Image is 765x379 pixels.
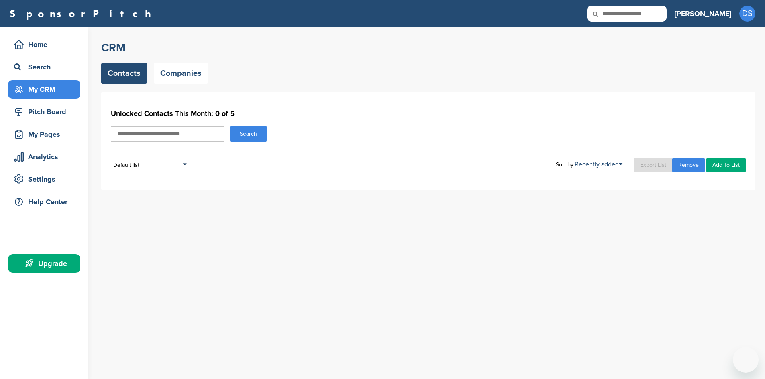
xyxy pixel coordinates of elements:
[12,127,80,142] div: My Pages
[8,80,80,99] a: My CRM
[575,160,622,168] a: Recently added
[12,256,80,271] div: Upgrade
[8,125,80,144] a: My Pages
[101,41,755,55] h2: CRM
[672,158,705,172] a: Remove
[10,8,156,19] a: SponsorPitch
[8,148,80,166] a: Analytics
[12,195,80,209] div: Help Center
[739,6,755,22] span: DS
[706,158,746,172] a: Add To List
[12,60,80,74] div: Search
[12,37,80,52] div: Home
[101,63,147,84] a: Contacts
[12,82,80,97] div: My CRM
[12,105,80,119] div: Pitch Board
[556,161,622,168] div: Sort by:
[230,126,267,142] button: Search
[634,158,672,172] a: Export List
[12,172,80,186] div: Settings
[12,150,80,164] div: Analytics
[675,8,731,19] h3: [PERSON_NAME]
[8,58,80,76] a: Search
[111,158,191,172] div: Default list
[8,103,80,121] a: Pitch Board
[8,193,80,211] a: Help Center
[111,106,746,121] h1: Unlocked Contacts This Month: 0 of 5
[8,170,80,188] a: Settings
[733,347,759,373] iframe: Button to launch messaging window
[8,35,80,54] a: Home
[154,63,208,84] a: Companies
[8,254,80,273] a: Upgrade
[675,5,731,22] a: [PERSON_NAME]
